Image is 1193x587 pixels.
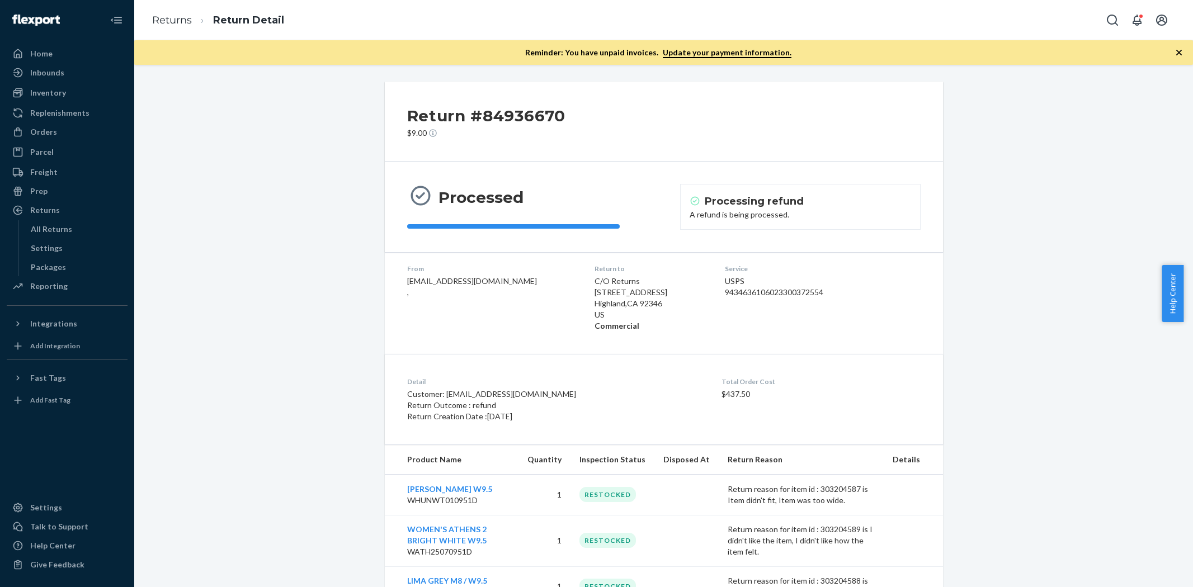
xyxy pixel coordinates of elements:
a: [PERSON_NAME] W9.5 [407,484,492,494]
dt: Total Order Cost [722,377,921,386]
div: $437.50 [722,377,921,422]
div: 9434636106023300372554 [725,287,863,298]
div: A refund is being processed. [690,209,911,220]
div: Orders [30,126,57,138]
dt: Detail [407,377,722,386]
a: Prep [7,182,128,200]
div: Inventory [30,87,66,98]
div: Packages [31,262,66,273]
span: [EMAIL_ADDRESS][DOMAIN_NAME] , [407,276,537,297]
div: Settings [30,502,62,513]
p: $9.00 [407,127,565,139]
p: [STREET_ADDRESS] [595,287,707,298]
dt: Return to [595,264,707,273]
p: WHUNWT010951D [407,495,510,506]
a: Settings [25,239,128,257]
h4: Processing refund [705,194,804,209]
th: Inspection Status [570,445,654,475]
a: LIMA GREY M8 / W9.5 [407,576,487,585]
img: Flexport logo [12,15,60,26]
div: Inbounds [30,67,64,78]
p: C/O Returns [595,276,707,287]
th: Disposed At [654,445,719,475]
th: Product Name [385,445,518,475]
strong: Commercial [595,321,639,330]
a: Reporting [7,277,128,295]
div: Reporting [30,281,68,292]
a: Packages [25,258,128,276]
button: Help Center [1162,265,1183,322]
button: Open notifications [1126,9,1148,31]
a: Settings [7,499,128,517]
td: 1 [518,515,570,566]
dt: From [407,264,577,273]
td: 1 [518,474,570,515]
div: Give Feedback [30,559,84,570]
a: Home [7,45,128,63]
div: RESTOCKED [579,533,636,548]
button: Talk to Support [7,518,128,536]
p: Return reason for item id : 303204589 is I didn't like the item, I didn't like how the item felt. [728,524,875,557]
th: Details [884,445,942,475]
div: All Returns [31,224,72,235]
button: Open Search Box [1101,9,1124,31]
a: Inbounds [7,64,128,82]
button: Give Feedback [7,556,128,574]
a: Orders [7,123,128,141]
div: Freight [30,167,58,178]
p: Return reason for item id : 303204587 is Item didn't fit, Item was too wide. [728,484,875,506]
a: Replenishments [7,104,128,122]
div: Home [30,48,53,59]
button: Fast Tags [7,369,128,387]
div: Returns [30,205,60,216]
a: Freight [7,163,128,181]
div: Add Integration [30,341,80,351]
div: Replenishments [30,107,89,119]
button: Close Navigation [105,9,128,31]
button: Open account menu [1150,9,1173,31]
span: USPS [725,276,744,286]
p: Customer: [EMAIL_ADDRESS][DOMAIN_NAME] [407,389,722,400]
button: Integrations [7,315,128,333]
a: Update your payment information. [663,48,791,58]
h2: Return #84936670 [407,104,565,127]
iframe: Opens a widget where you can chat to one of our agents [1122,553,1182,581]
div: RESTOCKED [579,487,636,502]
th: Return Reason [719,445,884,475]
dt: Service [725,264,863,273]
div: Integrations [30,318,77,329]
a: All Returns [25,220,128,238]
a: Returns [7,201,128,219]
div: Settings [31,243,63,254]
div: Add Fast Tag [30,395,70,405]
p: WATH25070951D [407,546,510,557]
p: Highland , CA 92346 [595,298,707,309]
p: Return Outcome : refund [407,400,722,411]
a: Help Center [7,537,128,555]
a: Inventory [7,84,128,102]
div: Help Center [30,540,76,551]
h3: Processed [438,187,524,207]
a: Add Fast Tag [7,391,128,409]
ol: breadcrumbs [143,4,293,37]
a: Add Integration [7,337,128,355]
th: Quantity [518,445,570,475]
a: Returns [152,14,192,26]
div: Parcel [30,146,54,158]
p: Reminder: You have unpaid invoices. [525,47,791,58]
div: Fast Tags [30,372,66,384]
p: Return Creation Date : [DATE] [407,411,722,422]
a: WOMEN'S ATHENS 2 BRIGHT WHITE W9.5 [407,524,487,545]
a: Return Detail [213,14,284,26]
a: Parcel [7,143,128,161]
div: Talk to Support [30,521,88,532]
div: Prep [30,186,48,197]
p: US [595,309,707,320]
